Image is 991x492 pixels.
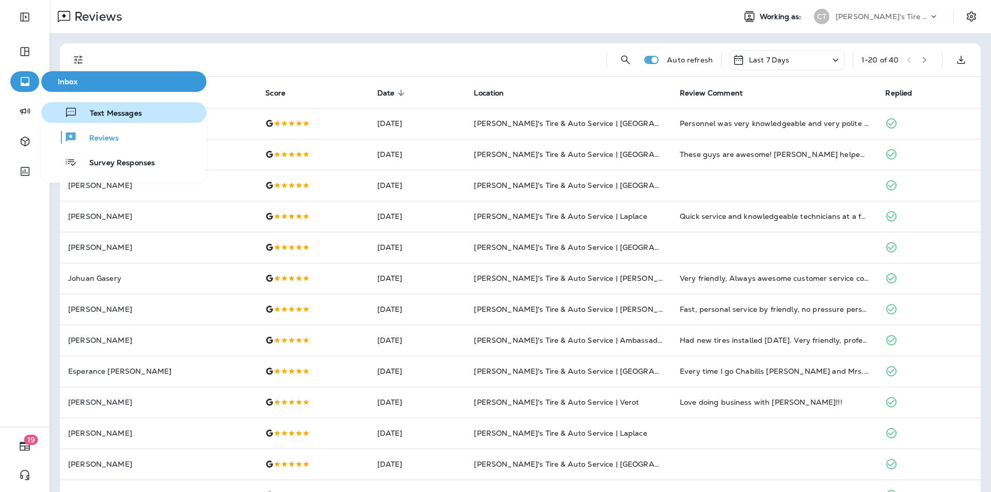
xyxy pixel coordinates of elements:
p: Last 7 Days [749,56,790,64]
td: [DATE] [369,325,466,356]
span: [PERSON_NAME]'s Tire & Auto Service | Laplace [474,212,647,221]
button: Settings [962,7,981,26]
span: [PERSON_NAME]'s Tire & Auto Service | [GEOGRAPHIC_DATA] [474,181,700,190]
div: Fast, personal service by friendly, no pressure personnel! [680,304,869,314]
td: [DATE] [369,449,466,480]
td: [DATE] [369,108,466,139]
p: [PERSON_NAME]'s Tire & Auto [836,12,929,21]
div: These guys are awesome! Tyler helped so much in regards to the maintenance I needed on my car tha... [680,149,869,160]
p: [PERSON_NAME] [68,336,249,344]
span: Survey Responses [77,158,155,168]
span: [PERSON_NAME]'s Tire & Auto Service | Verot [474,398,639,407]
span: [PERSON_NAME]'s Tire & Auto Service | [GEOGRAPHIC_DATA] [474,150,700,159]
div: Personnel was very knowledgeable and very polite and cordial. [680,118,869,129]
p: Johuan Gasery [68,274,249,282]
span: Reviews [77,134,119,144]
span: [PERSON_NAME]'s Tire & Auto Service | [GEOGRAPHIC_DATA] [474,367,700,376]
td: [DATE] [369,201,466,232]
span: [PERSON_NAME]'s Tire & Auto Service | [PERSON_NAME] [474,305,683,314]
button: Reviews [41,127,206,148]
p: [PERSON_NAME] [68,181,249,189]
p: [PERSON_NAME] [68,243,249,251]
span: Score [265,89,285,98]
td: [DATE] [369,170,466,201]
button: Search Reviews [615,50,636,70]
td: [DATE] [369,387,466,418]
span: Review Comment [680,89,743,98]
button: Survey Responses [41,152,206,172]
span: Replied [885,89,912,98]
span: [PERSON_NAME]'s Tire & Auto Service | [GEOGRAPHIC_DATA] [474,459,700,469]
button: Expand Sidebar [10,7,39,27]
span: 19 [24,435,38,445]
div: 1 - 20 of 40 [861,56,899,64]
td: [DATE] [369,232,466,263]
span: Inbox [45,77,202,86]
p: [PERSON_NAME] [68,429,249,437]
div: Every time I go Chabills Russ and Mrs. Gwen are knowledgeable and personal and professional they ... [680,366,869,376]
button: Export as CSV [951,50,971,70]
div: Very friendly, Always awesome customer service coffee and free wifi [680,273,869,283]
span: [PERSON_NAME]'s Tire & Auto Service | Laplace [474,428,647,438]
span: Text Messages [77,109,142,119]
p: Reviews [70,9,122,24]
button: Text Messages [41,102,206,123]
span: [PERSON_NAME]'s Tire & Auto Service | Ambassador [474,336,665,345]
span: Working as: [760,12,804,21]
span: [PERSON_NAME]'s Tire & Auto Service | [GEOGRAPHIC_DATA] [474,119,700,128]
p: [PERSON_NAME] [68,398,249,406]
div: CT [814,9,829,24]
td: [DATE] [369,294,466,325]
p: [PERSON_NAME] [68,305,249,313]
p: [PERSON_NAME] [68,212,249,220]
div: Quick service and knowledgeable technicians at a fair price. [680,211,869,221]
span: [PERSON_NAME]'s Tire & Auto Service | [PERSON_NAME] [474,274,683,283]
td: [DATE] [369,418,466,449]
div: Had new tires installed today. Very friendly, professional service. Installed on time w/o interru... [680,335,869,345]
td: [DATE] [369,139,466,170]
td: [DATE] [369,356,466,387]
td: [DATE] [369,263,466,294]
span: [PERSON_NAME]'s Tire & Auto Service | [GEOGRAPHIC_DATA] [474,243,700,252]
button: Filters [68,50,89,70]
p: Esperance [PERSON_NAME] [68,367,249,375]
span: Date [377,89,395,98]
div: Love doing business with Chabills!!! [680,397,869,407]
p: [PERSON_NAME] [68,460,249,468]
button: Inbox [41,71,206,92]
span: Location [474,89,504,98]
p: Auto refresh [667,56,713,64]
